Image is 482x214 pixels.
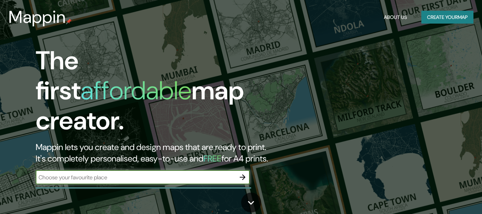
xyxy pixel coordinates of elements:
img: mappin-pin [66,19,72,24]
input: Choose your favourite place [36,173,235,181]
h2: Mappin lets you create and design maps that are ready to print. It's completely personalised, eas... [36,141,277,164]
h3: Mappin [9,7,66,27]
h5: FREE [203,153,222,164]
h1: The first map creator. [36,46,277,141]
button: Create yourmap [421,11,473,24]
button: About Us [381,11,410,24]
h1: affordable [81,74,192,107]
